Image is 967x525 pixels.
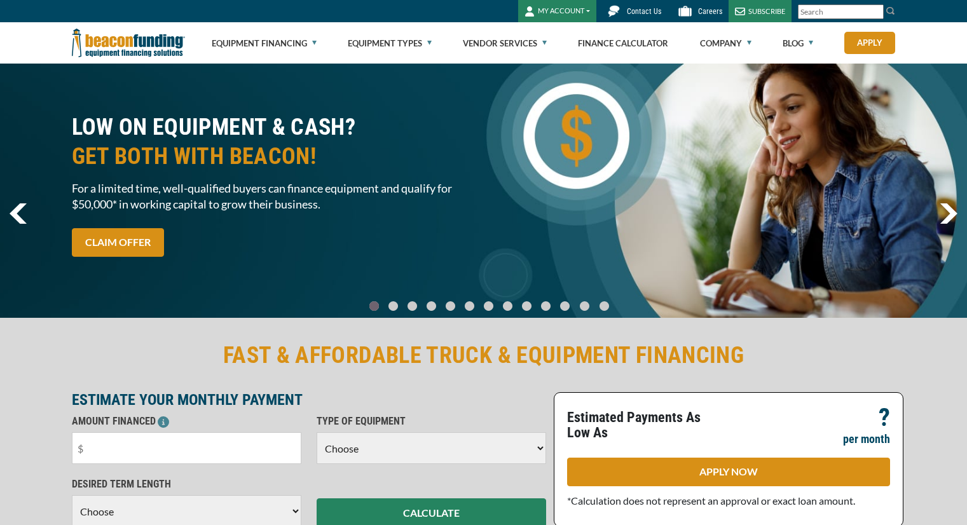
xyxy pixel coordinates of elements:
a: Finance Calculator [578,23,668,64]
p: per month [843,432,890,447]
h2: FAST & AFFORDABLE TRUCK & EQUIPMENT FINANCING [72,341,896,370]
a: APPLY NOW [567,458,890,486]
a: Blog [783,23,813,64]
a: Go To Slide 11 [577,301,593,311]
span: Contact Us [627,7,661,16]
p: Estimated Payments As Low As [567,410,721,440]
input: Search [798,4,884,19]
a: Go To Slide 3 [423,301,439,311]
a: Go To Slide 0 [366,301,381,311]
a: Go To Slide 2 [404,301,420,311]
a: Go To Slide 5 [462,301,477,311]
p: AMOUNT FINANCED [72,414,301,429]
span: For a limited time, well-qualified buyers can finance equipment and qualify for $50,000* in worki... [72,181,476,212]
h2: LOW ON EQUIPMENT & CASH? [72,112,476,171]
a: Clear search text [870,7,881,17]
a: Go To Slide 8 [519,301,534,311]
a: Equipment Types [348,23,432,64]
a: Go To Slide 9 [538,301,553,311]
a: Equipment Financing [212,23,317,64]
img: Beacon Funding Corporation logo [72,22,185,64]
p: DESIRED TERM LENGTH [72,477,301,492]
a: Go To Slide 10 [557,301,573,311]
input: $ [72,432,301,464]
p: ESTIMATE YOUR MONTHLY PAYMENT [72,392,546,407]
a: Go To Slide 1 [385,301,401,311]
p: ? [879,410,890,425]
a: CLAIM OFFER [72,228,164,257]
img: Search [886,6,896,16]
a: Go To Slide 6 [481,301,496,311]
img: Right Navigator [940,203,957,224]
a: Company [700,23,751,64]
a: Vendor Services [463,23,547,64]
span: GET BOTH WITH BEACON! [72,142,476,171]
p: TYPE OF EQUIPMENT [317,414,546,429]
a: Go To Slide 4 [442,301,458,311]
span: Careers [698,7,722,16]
a: next [940,203,957,224]
span: *Calculation does not represent an approval or exact loan amount. [567,494,855,507]
a: Go To Slide 7 [500,301,515,311]
img: Left Navigator [10,203,27,224]
a: Apply [844,32,895,54]
a: previous [10,203,27,224]
a: Go To Slide 12 [596,301,612,311]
